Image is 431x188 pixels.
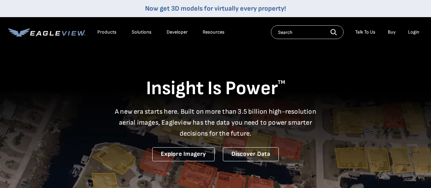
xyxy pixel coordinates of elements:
[388,29,396,35] a: Buy
[167,29,188,35] a: Developer
[97,29,117,35] div: Products
[223,147,279,161] a: Discover Data
[278,79,285,86] sup: TM
[152,147,215,161] a: Explore Imagery
[271,25,344,39] input: Search
[355,29,375,35] div: Talk To Us
[8,77,423,101] h1: Insight Is Power
[145,4,286,13] a: Now get 3D models for virtually every property!
[203,29,225,35] div: Resources
[408,29,419,35] div: Login
[111,106,321,139] p: A new era starts here. Built on more than 3.5 billion high-resolution aerial images, Eagleview ha...
[132,29,152,35] div: Solutions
